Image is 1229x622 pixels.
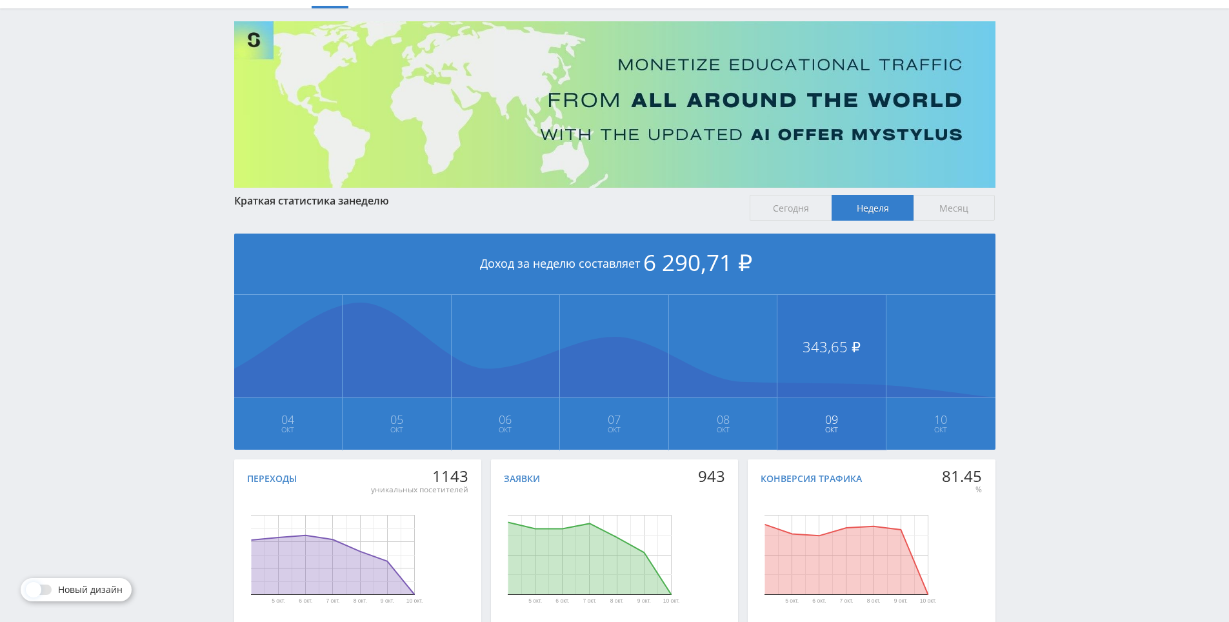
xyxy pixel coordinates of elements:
text: 8 окт. [353,598,366,605]
svg: Диаграмма. [722,490,970,619]
span: Окт [778,425,885,435]
text: 10 окт. [920,598,937,605]
text: 5 окт. [272,598,285,605]
text: 7 окт. [326,598,339,605]
span: Окт [887,425,995,435]
text: 6 окт. [812,598,826,605]
text: 9 окт. [894,598,908,605]
span: Окт [670,425,777,435]
span: Сегодня [750,195,832,221]
span: 08 [670,414,777,425]
div: 81.45 [942,467,982,485]
text: 8 окт. [610,598,623,605]
text: 9 окт. [637,598,651,605]
span: Окт [343,425,450,435]
span: 04 [235,414,342,425]
div: Переходы [247,474,297,484]
div: 1143 [371,467,468,485]
div: Конверсия трафика [761,474,862,484]
span: Окт [452,425,559,435]
span: Месяц [914,195,995,221]
text: 6 окт. [555,598,569,605]
text: 5 окт. [528,598,542,605]
div: Доход за неделю составляет [234,234,995,295]
text: 7 окт. [583,598,596,605]
span: 10 [887,414,995,425]
span: 6 290,71 ₽ [643,247,752,277]
text: 10 окт. [406,598,423,605]
img: Banner [234,21,995,188]
span: 09 [778,414,885,425]
text: 10 окт. [663,598,679,605]
span: 06 [452,414,559,425]
text: 5 окт. [785,598,799,605]
text: 6 окт. [299,598,312,605]
div: % [942,485,982,495]
span: Окт [561,425,668,435]
svg: Диаграмма. [465,490,714,619]
text: 7 окт. [840,598,854,605]
div: Заявки [504,474,540,484]
div: Краткая статистика за [234,195,737,206]
svg: Диаграмма. [208,490,457,619]
div: 943 [698,467,725,485]
span: Новый дизайн [58,585,123,595]
text: 9 окт. [380,598,394,605]
span: Неделя [832,195,914,221]
span: неделю [349,194,389,208]
text: 8 окт. [867,598,881,605]
span: 05 [343,414,450,425]
span: Окт [235,425,342,435]
span: 07 [561,414,668,425]
div: уникальных посетителей [371,485,468,495]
